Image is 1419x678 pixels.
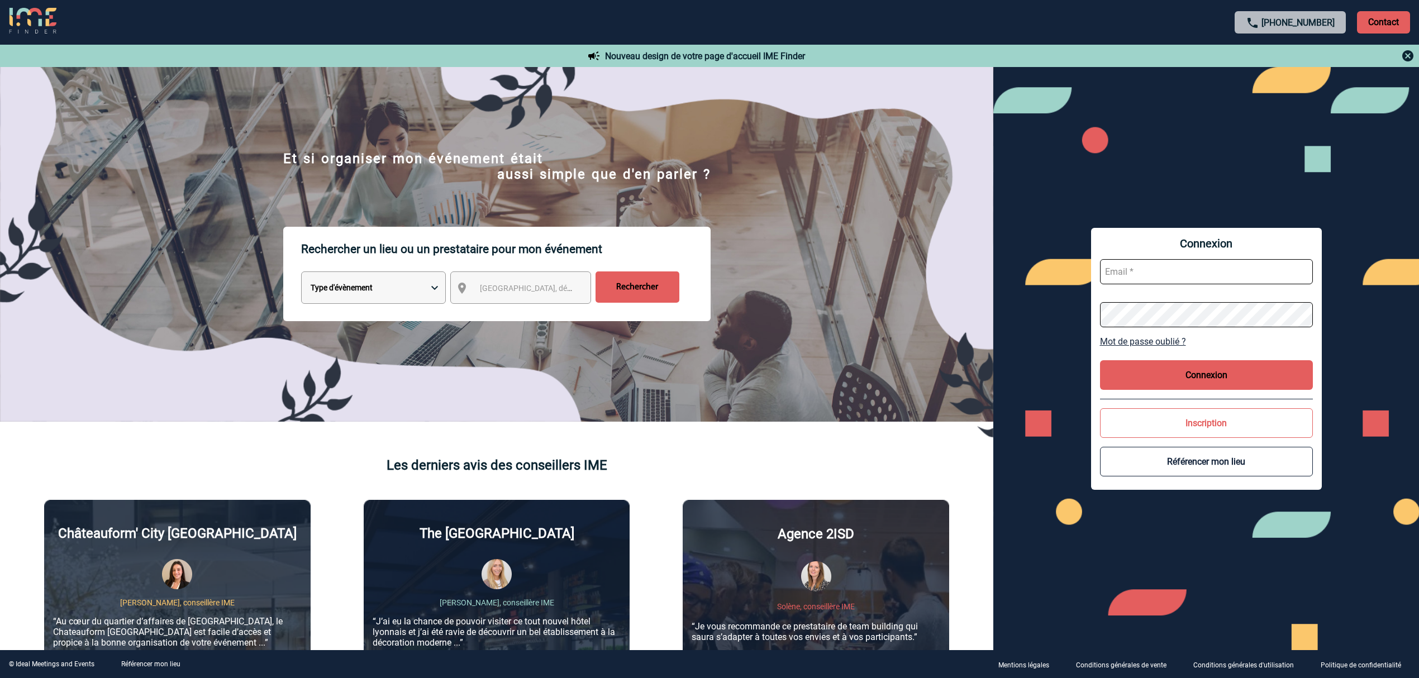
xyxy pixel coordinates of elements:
span: Connexion [1100,237,1313,250]
a: Conditions générales de vente [1067,659,1184,670]
button: Référencer mon lieu [1100,447,1313,476]
p: “J’ai eu la chance de pouvoir visiter ce tout nouvel hôtel lyonnais et j’ai été ravie de découvri... [373,616,621,648]
p: Mentions légales [998,661,1049,669]
p: Rechercher un lieu ou un prestataire pour mon événement [301,227,711,271]
div: © Ideal Meetings and Events [9,660,94,668]
button: Connexion [1100,360,1313,390]
a: Mot de passe oublié ? [1100,336,1313,347]
button: Inscription [1100,408,1313,438]
p: Politique de confidentialité [1321,661,1401,669]
input: Rechercher [596,271,679,303]
a: Politique de confidentialité [1312,659,1419,670]
a: [PHONE_NUMBER] [1261,17,1335,28]
p: “Au cœur du quartier d’affaires de [GEOGRAPHIC_DATA], le Chateauform [GEOGRAPHIC_DATA] est facile... [53,616,302,648]
p: Conditions générales d'utilisation [1193,661,1294,669]
span: [GEOGRAPHIC_DATA], département, région... [480,284,635,293]
p: Contact [1357,11,1410,34]
img: call-24-px.png [1246,16,1259,30]
p: Conditions générales de vente [1076,661,1166,669]
input: Email * [1100,259,1313,284]
a: Référencer mon lieu [121,660,180,668]
a: Mentions légales [989,659,1067,670]
a: Conditions générales d'utilisation [1184,659,1312,670]
p: “Je vous recommande ce prestataire de team building qui saura s’adapter à toutes vos envies et à ... [692,621,940,642]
